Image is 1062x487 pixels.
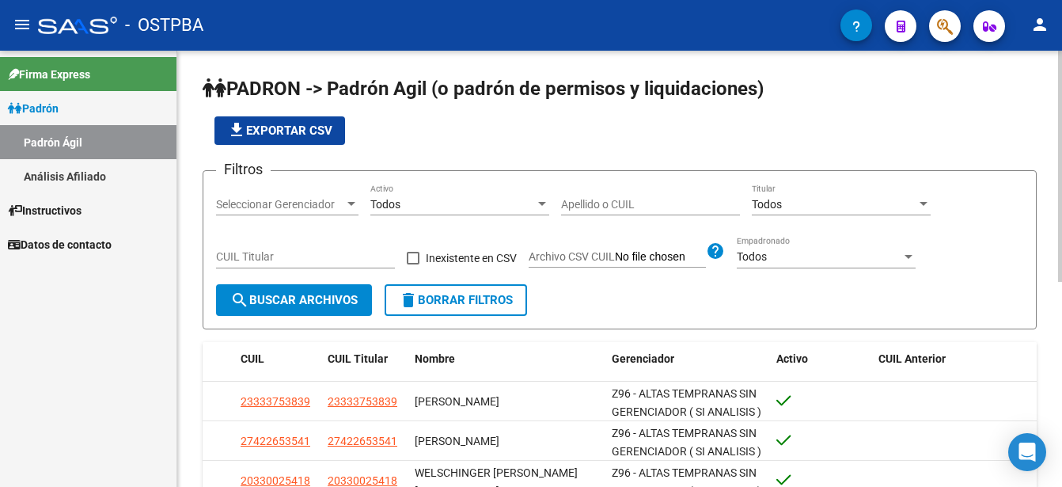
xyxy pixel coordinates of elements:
span: Todos [370,198,400,211]
span: Inexistente en CSV [426,249,517,268]
span: 27422653541 [328,435,397,447]
mat-icon: menu [13,15,32,34]
button: Buscar Archivos [216,284,372,316]
datatable-header-cell: Activo [770,342,872,376]
span: Datos de contacto [8,236,112,253]
span: [PERSON_NAME] [415,395,499,408]
span: Todos [737,250,767,263]
span: 27422653541 [241,435,310,447]
datatable-header-cell: Nombre [408,342,605,376]
span: Borrar Filtros [399,293,513,307]
span: PADRON -> Padrón Agil (o padrón de permisos y liquidaciones) [203,78,764,100]
span: Gerenciador [612,352,674,365]
span: Firma Express [8,66,90,83]
span: Seleccionar Gerenciador [216,198,344,211]
span: 20330025418 [328,474,397,487]
mat-icon: help [706,242,725,261]
mat-icon: delete [399,291,418,310]
span: Activo [776,352,808,365]
button: Exportar CSV [214,116,345,145]
span: Todos [752,198,782,211]
datatable-header-cell: Gerenciador [605,342,771,376]
mat-icon: person [1030,15,1049,34]
datatable-header-cell: CUIL Anterior [872,342,1037,376]
span: Exportar CSV [227,124,332,138]
span: CUIL [241,352,264,365]
span: Archivo CSV CUIL [529,250,615,263]
span: Z96 - ALTAS TEMPRANAS SIN GERENCIADOR ( SI ANALISIS ) [612,427,761,458]
span: CUIL Anterior [878,352,946,365]
span: [PERSON_NAME] [415,435,499,447]
span: 23333753839 [241,395,310,408]
span: CUIL Titular [328,352,388,365]
span: Instructivos [8,202,82,219]
span: Buscar Archivos [230,293,358,307]
span: Z96 - ALTAS TEMPRANAS SIN GERENCIADOR ( SI ANALISIS ) [612,387,761,418]
span: - OSTPBA [125,8,203,43]
button: Borrar Filtros [385,284,527,316]
mat-icon: search [230,291,249,310]
span: 20330025418 [241,474,310,487]
mat-icon: file_download [227,120,246,139]
span: 23333753839 [328,395,397,408]
span: Padrón [8,100,59,117]
datatable-header-cell: CUIL Titular [321,342,408,376]
div: Open Intercom Messenger [1008,433,1046,471]
input: Archivo CSV CUIL [615,250,706,264]
datatable-header-cell: CUIL [234,342,321,376]
h3: Filtros [216,158,271,181]
span: Nombre [415,352,455,365]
